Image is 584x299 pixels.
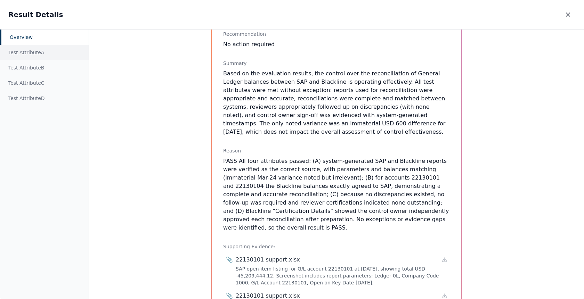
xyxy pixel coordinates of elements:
div: Recommendation [223,31,450,38]
h2: Result Details [8,10,63,19]
p: Based on the evaluation results, the control over the reconciliation of General Ledger balances b... [223,69,450,136]
div: No action required [223,40,450,49]
a: Download file [441,257,447,263]
p: PASS All four attributes passed: (A) system‐generated SAP and Blackline reports were verified as ... [223,157,450,232]
div: 22130101 support.xlsx [236,256,300,264]
div: SAP open-item listing for G/L account 22130101 at [DATE], showing total USD -45,209,444.12. Scree... [236,265,447,286]
a: Download file [441,293,447,299]
div: Supporting Evidence: [223,243,450,250]
div: Summary [223,60,450,67]
div: Reason [223,147,450,154]
span: 📎 [226,256,233,264]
